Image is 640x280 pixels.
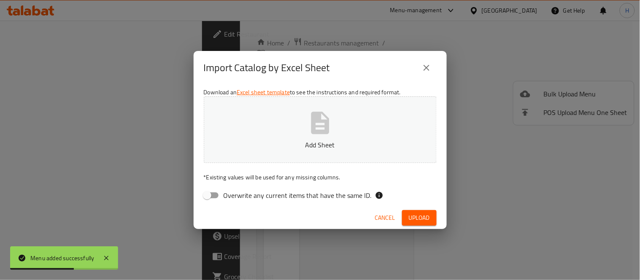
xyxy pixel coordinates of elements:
span: Upload [409,213,430,223]
p: Add Sheet [217,140,424,150]
button: Upload [402,210,437,226]
div: Download an to see the instructions and required format. [194,85,447,207]
button: Cancel [372,210,399,226]
div: Menu added successfully [30,253,95,263]
button: Add Sheet [204,96,437,163]
span: Overwrite any current items that have the same ID. [224,190,372,200]
h2: Import Catalog by Excel Sheet [204,61,330,75]
span: Cancel [375,213,395,223]
a: Excel sheet template [237,87,290,98]
svg: If the overwrite option isn't selected, then the items that match an existing ID will be ignored ... [375,191,383,200]
button: close [416,58,437,78]
p: Existing values will be used for any missing columns. [204,173,437,181]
